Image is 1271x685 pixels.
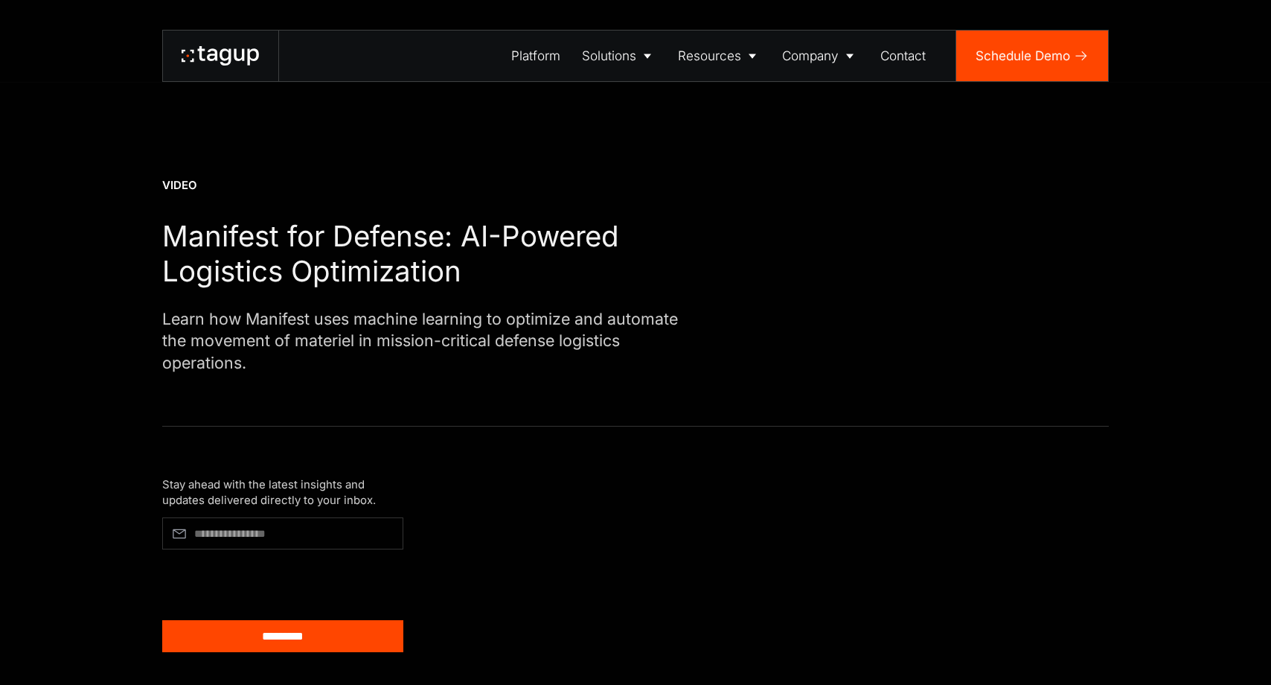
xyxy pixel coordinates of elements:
[162,477,404,509] div: Stay ahead with the latest insights and updates delivered directly to your inbox.
[869,31,937,81] a: Contact
[880,46,926,66] div: Contact
[782,46,839,66] div: Company
[667,31,771,81] a: Resources
[500,31,572,81] a: Platform
[582,46,636,66] div: Solutions
[511,46,560,66] div: Platform
[162,178,734,194] div: Video
[162,556,321,597] iframe: reCAPTCHA
[771,31,868,81] a: Company
[956,31,1108,81] a: Schedule Demo
[571,31,666,81] a: Solutions
[678,46,741,66] div: Resources
[162,517,404,651] form: Article Subscribe
[976,46,1070,66] div: Schedule Demo
[162,308,698,375] p: Learn how Manifest uses machine learning to optimize and automate the movement of materiel in mis...
[162,219,734,289] h1: Manifest for Defense: AI-Powered Logistics Optimization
